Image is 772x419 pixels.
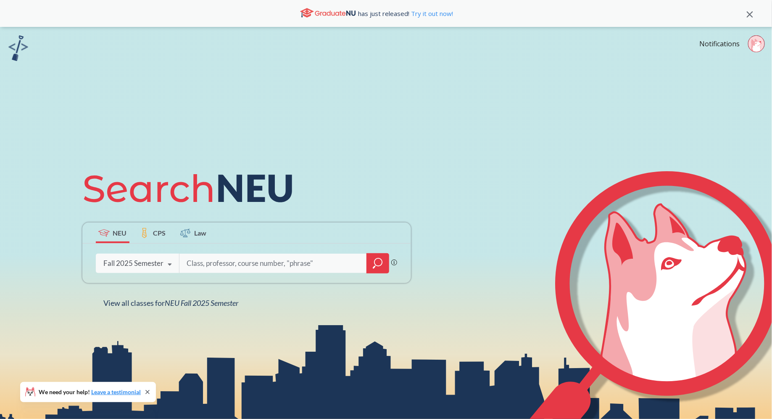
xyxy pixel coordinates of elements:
img: sandbox logo [8,35,28,61]
span: Law [194,228,206,238]
svg: magnifying glass [373,257,383,269]
span: CPS [153,228,166,238]
div: Fall 2025 Semester [103,259,163,268]
a: Leave a testimonial [91,388,141,395]
div: magnifying glass [366,253,389,273]
a: Notifications [699,39,740,48]
span: has just released! [358,9,453,18]
span: View all classes for [103,298,238,308]
span: NEU [113,228,126,238]
input: Class, professor, course number, "phrase" [186,255,361,272]
span: We need your help! [39,389,141,395]
span: NEU Fall 2025 Semester [165,298,238,308]
a: sandbox logo [8,35,28,64]
a: Try it out now! [409,9,453,18]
